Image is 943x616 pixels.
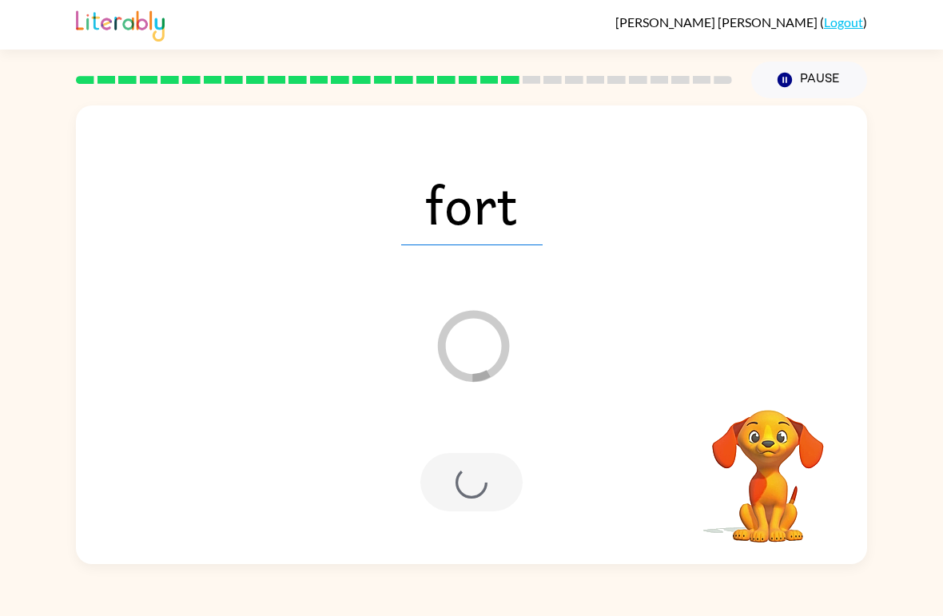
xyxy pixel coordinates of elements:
[688,385,848,545] video: Your browser must support playing .mp4 files to use Literably. Please try using another browser.
[615,14,820,30] span: [PERSON_NAME] [PERSON_NAME]
[401,162,543,245] span: fort
[824,14,863,30] a: Logout
[751,62,867,98] button: Pause
[615,14,867,30] div: ( )
[76,6,165,42] img: Literably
